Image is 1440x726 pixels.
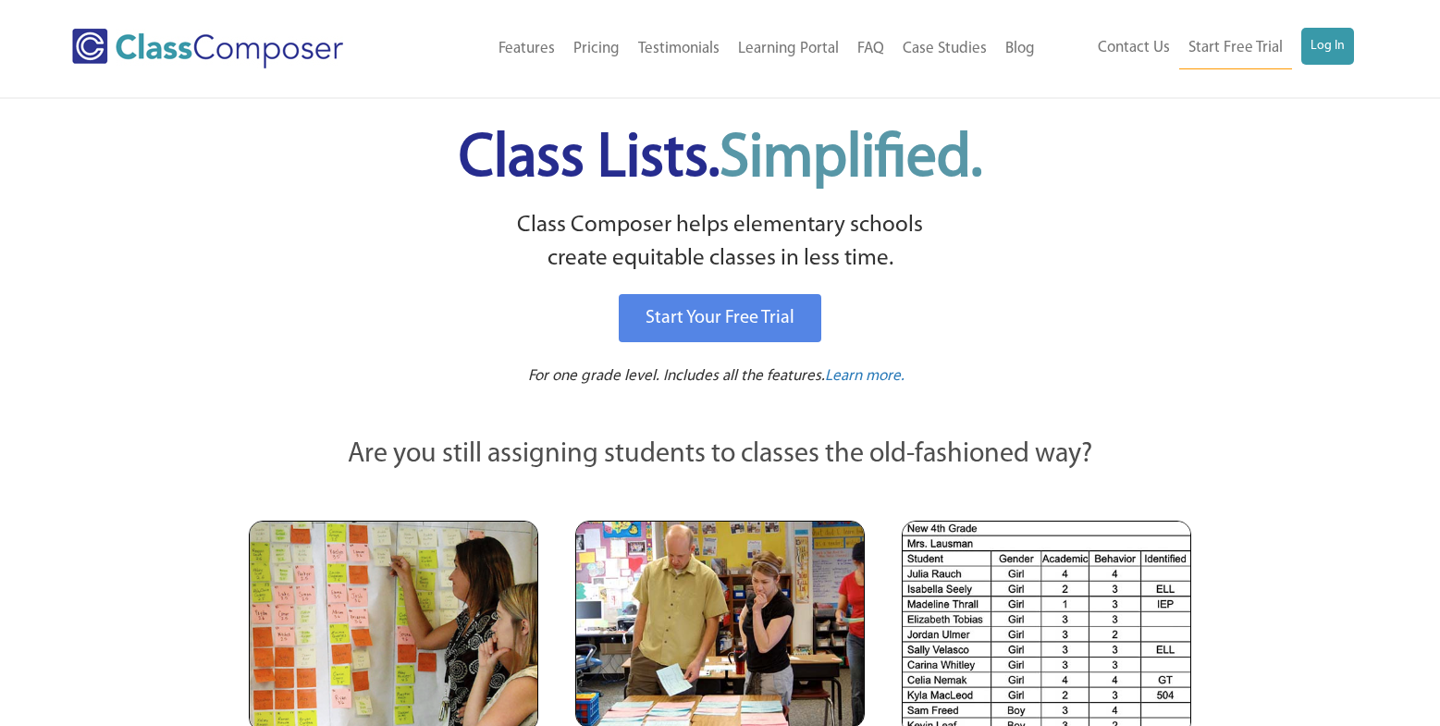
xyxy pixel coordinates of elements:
a: Learning Portal [729,29,848,69]
a: Pricing [564,29,629,69]
p: Are you still assigning students to classes the old-fashioned way? [249,435,1192,475]
span: Learn more. [825,368,905,384]
img: Class Composer [72,29,343,68]
nav: Header Menu [410,29,1044,69]
span: Class Lists. [459,129,982,190]
span: For one grade level. Includes all the features. [528,368,825,384]
a: Contact Us [1089,28,1179,68]
span: Start Your Free Trial [646,309,794,327]
a: FAQ [848,29,893,69]
a: Log In [1301,28,1354,65]
nav: Header Menu [1044,28,1354,69]
p: Class Composer helps elementary schools create equitable classes in less time. [246,209,1195,277]
a: Learn more. [825,365,905,388]
a: Start Your Free Trial [619,294,821,342]
a: Testimonials [629,29,729,69]
a: Blog [996,29,1044,69]
span: Simplified. [720,129,982,190]
a: Case Studies [893,29,996,69]
a: Start Free Trial [1179,28,1292,69]
a: Features [489,29,564,69]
